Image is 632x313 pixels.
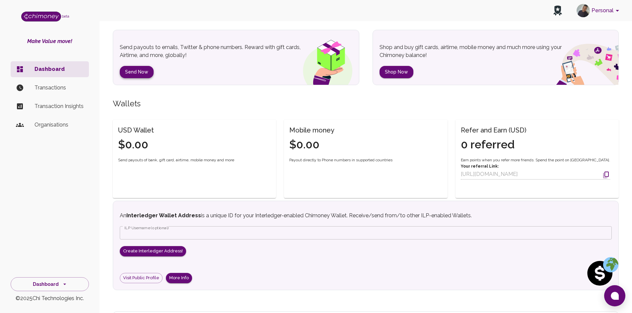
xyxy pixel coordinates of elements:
[539,36,618,85] img: social spend
[21,12,61,22] img: Logo
[11,277,89,291] button: Dashboard
[574,2,624,19] button: account of current user
[585,257,618,290] img: social spend
[461,164,499,169] strong: Your referral Link:
[120,43,314,59] p: Send payouts to emails, Twitter & phone numbers. Reward with gift cards, Airtime, and more, globa...
[461,157,610,180] div: Earn points when you refer more friends. Spend the point on [GEOGRAPHIC_DATA].
[126,212,201,219] strong: Interledger Wallet Address
[604,285,625,306] button: Open chat window
[120,246,186,256] button: Create Interledger Address!
[118,138,154,152] h4: $0.00
[124,225,169,231] label: ILP Username (optional)
[120,273,163,283] a: Visit Public Profile
[289,157,392,164] span: Payout directly to Phone numbers in supported countries
[289,138,334,152] h4: $0.00
[118,157,234,164] span: Send payouts of bank, gift card, airtime, mobile money and more
[380,66,413,78] button: Shop Now
[118,125,154,135] h6: USD Wallet
[291,35,359,85] img: gift box
[461,138,527,152] h4: 0 referred
[35,121,84,129] p: Organisations
[35,65,84,73] p: Dashboard
[35,84,84,92] p: Transactions
[380,43,573,59] p: Shop and buy gift cards, airtime, mobile money and much more using your Chimoney balance!
[62,14,69,18] span: beta
[166,273,192,283] button: More Info
[120,212,530,220] p: An is a unique ID for your Interledger-enabled Chimoney Wallet. Receive/send from/to other ILP-en...
[577,4,590,17] img: avatar
[113,98,619,109] h5: Wallets
[289,125,334,135] h6: Mobile money
[35,102,84,110] p: Transaction Insights
[120,66,154,78] button: Send Now
[461,125,527,135] h6: Refer and Earn (USD)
